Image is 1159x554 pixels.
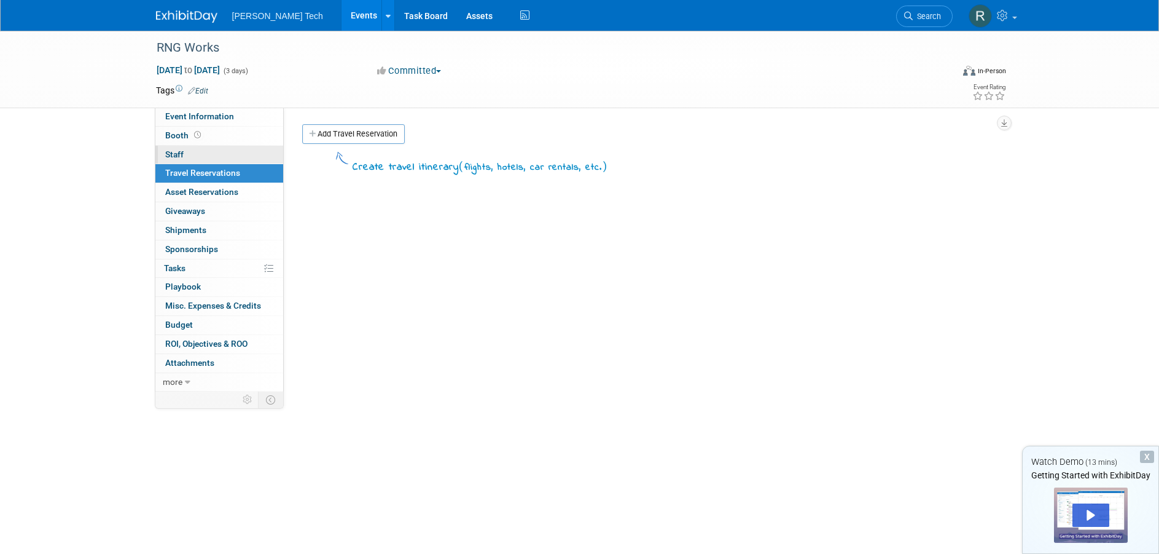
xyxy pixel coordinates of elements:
div: Event Rating [972,84,1005,90]
div: Watch Demo [1023,456,1158,469]
a: Budget [155,316,283,334]
span: Event Information [165,111,234,121]
img: Format-Inperson.png [963,66,975,76]
td: Toggle Event Tabs [258,392,283,408]
span: Asset Reservations [165,187,238,197]
span: Shipments [165,225,206,235]
span: Misc. Expenses & Credits [165,301,261,311]
span: flights, hotels, car rentals, etc. [464,160,602,174]
a: Playbook [155,278,283,296]
span: Playbook [165,282,201,291]
a: Sponsorships [155,240,283,259]
span: Travel Reservations [165,168,240,178]
span: (13 mins) [1085,458,1117,467]
span: to [182,65,194,75]
span: Staff [165,149,184,159]
span: (3 days) [222,67,248,75]
div: Play [1072,504,1109,527]
span: [PERSON_NAME] Tech [232,11,323,21]
a: ROI, Objectives & ROO [155,335,283,354]
span: ( [459,160,464,172]
a: Asset Reservations [155,183,283,202]
a: more [155,373,283,392]
div: Event Format [880,64,1007,82]
a: Search [896,6,953,27]
span: Sponsorships [165,244,218,254]
a: Event Information [155,108,283,126]
div: RNG Works [152,37,934,59]
span: Giveaways [165,206,205,216]
div: In-Person [977,66,1006,76]
a: Misc. Expenses & Credits [155,297,283,315]
button: Committed [373,65,446,77]
span: Budget [165,320,193,330]
a: Edit [188,87,208,95]
span: Booth [165,130,203,140]
a: Staff [155,146,283,164]
span: Search [913,12,941,21]
div: Getting Started with ExhibitDay [1023,469,1158,481]
a: Shipments [155,221,283,240]
td: Personalize Event Tab Strip [237,392,259,408]
div: Create travel itinerary [353,159,607,175]
span: Booth not reserved yet [192,130,203,140]
span: more [163,377,182,387]
span: [DATE] [DATE] [156,65,220,76]
span: Tasks [164,263,185,273]
span: ROI, Objectives & ROO [165,339,248,349]
span: ) [602,160,607,172]
img: Rachel Corsaro [969,4,992,28]
a: Attachments [155,354,283,373]
a: Add Travel Reservation [302,124,405,144]
div: Dismiss [1140,451,1154,463]
a: Giveaways [155,202,283,221]
span: Attachments [165,358,214,368]
img: ExhibitDay [156,10,217,23]
a: Travel Reservations [155,164,283,183]
td: Tags [156,84,208,97]
a: Booth [155,127,283,145]
a: Tasks [155,259,283,278]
